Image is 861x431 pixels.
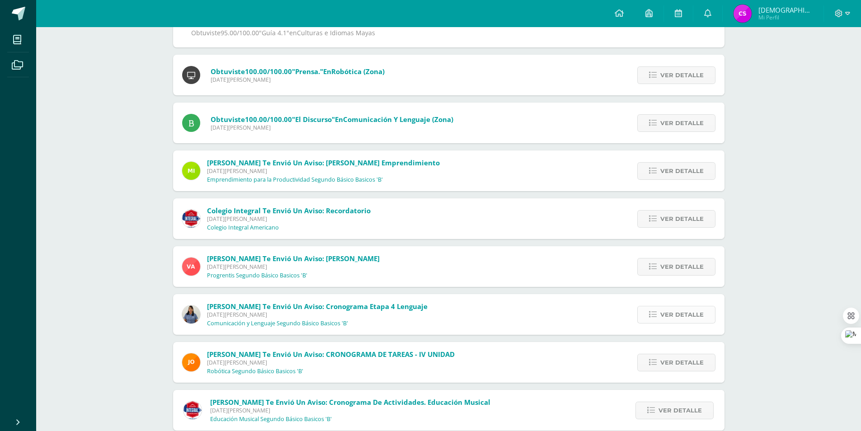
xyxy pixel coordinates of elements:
span: 100.00/100.00 [245,115,292,124]
p: Robótica Segundo Básico Basicos 'B' [207,368,303,375]
span: Ver detalle [660,211,704,227]
span: 95.00/100.00 [221,28,259,37]
span: Mi Perfil [758,14,813,21]
span: [DATE][PERSON_NAME] [207,359,455,366]
span: [DATE][PERSON_NAME] [211,76,385,84]
span: [PERSON_NAME] te envió un aviso: Cronograma de Actividades. Educación Musical [210,398,490,407]
span: Comunicación y Lenguaje (Zona) [343,115,453,124]
span: Ver detalle [660,67,704,84]
img: 550e9ee8622cf762997876864c022421.png [734,5,752,23]
p: Comunicación y Lenguaje Segundo Básico Basicos 'B' [207,320,348,327]
span: "Prensa." [292,67,323,76]
span: [PERSON_NAME] te envió un aviso: [PERSON_NAME] emprendimiento [207,158,440,167]
span: [DATE][PERSON_NAME] [207,167,440,175]
div: Obtuviste en [191,27,706,38]
span: Ver detalle [660,115,704,131]
img: 7a80fdc5f59928efee5a6dcd101d4975.png [182,258,200,276]
span: Obtuviste en [211,67,385,76]
span: "El discurso" [292,115,335,124]
span: [PERSON_NAME] te envió un aviso: Cronograma Etapa 4 Lenguaje [207,302,428,311]
img: 8f4af3fe6ec010f2c87a2f17fab5bf8c.png [182,162,200,180]
span: Robótica (Zona) [331,67,385,76]
span: Ver detalle [660,354,704,371]
span: 100.00/100.00 [245,67,292,76]
span: Ver detalle [659,402,702,419]
span: [PERSON_NAME] te envió un aviso: [PERSON_NAME] [207,254,380,263]
span: "Guía 4.1" [259,28,289,37]
img: dac26b60a093e0c11462deafd29d7a2b.png [183,401,202,419]
span: Ver detalle [660,258,704,275]
img: 3d8ecf278a7f74c562a74fe44b321cd5.png [182,210,200,228]
span: [DATE][PERSON_NAME] [211,124,453,131]
span: Ver detalle [660,163,704,179]
span: [DEMOGRAPHIC_DATA][PERSON_NAME] [758,5,813,14]
p: Progrentis Segundo Básico Basicos 'B' [207,272,307,279]
p: Emprendimiento para la Productividad Segundo Básico Basicos 'B' [207,176,383,183]
span: [DATE][PERSON_NAME] [207,263,380,271]
span: [DATE][PERSON_NAME] [207,311,428,319]
span: Obtuviste en [211,115,453,124]
span: Colegio Integral te envió un aviso: Recordatorio [207,206,371,215]
img: 30108eeae6c649a9a82bfbaad6c0d1cb.png [182,353,200,371]
span: Ver detalle [660,306,704,323]
img: 1babb8b88831617249dcb93081d0b417.png [182,305,200,323]
span: [DATE][PERSON_NAME] [210,407,490,414]
span: [DATE][PERSON_NAME] [207,215,371,223]
span: [PERSON_NAME] te envió un aviso: CRONOGRAMA DE TAREAS - IV UNIDAD [207,350,455,359]
span: Culturas e Idiomas Mayas [297,28,375,37]
p: Colegio Integral Americano [207,224,279,231]
p: Educación Musical Segundo Básico Basicos 'B' [210,416,332,423]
